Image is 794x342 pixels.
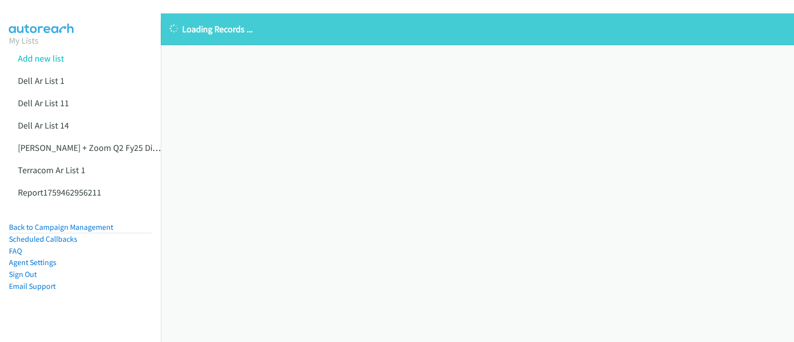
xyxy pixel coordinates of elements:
a: [PERSON_NAME] + Zoom Q2 Fy25 Digital Phone Asean [18,142,220,153]
a: Report1759462956211 [18,187,101,198]
a: Add new list [18,53,64,64]
a: My Lists [9,35,39,46]
a: Dell Ar List 1 [18,75,65,86]
a: Back to Campaign Management [9,222,113,232]
a: Dell Ar List 11 [18,97,69,109]
a: Sign Out [9,270,37,279]
a: Dell Ar List 14 [18,120,69,131]
p: Loading Records ... [170,22,785,36]
a: Email Support [9,281,56,291]
a: Terracom Ar List 1 [18,164,85,176]
a: Scheduled Callbacks [9,234,77,244]
a: FAQ [9,246,22,256]
a: Agent Settings [9,258,57,267]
